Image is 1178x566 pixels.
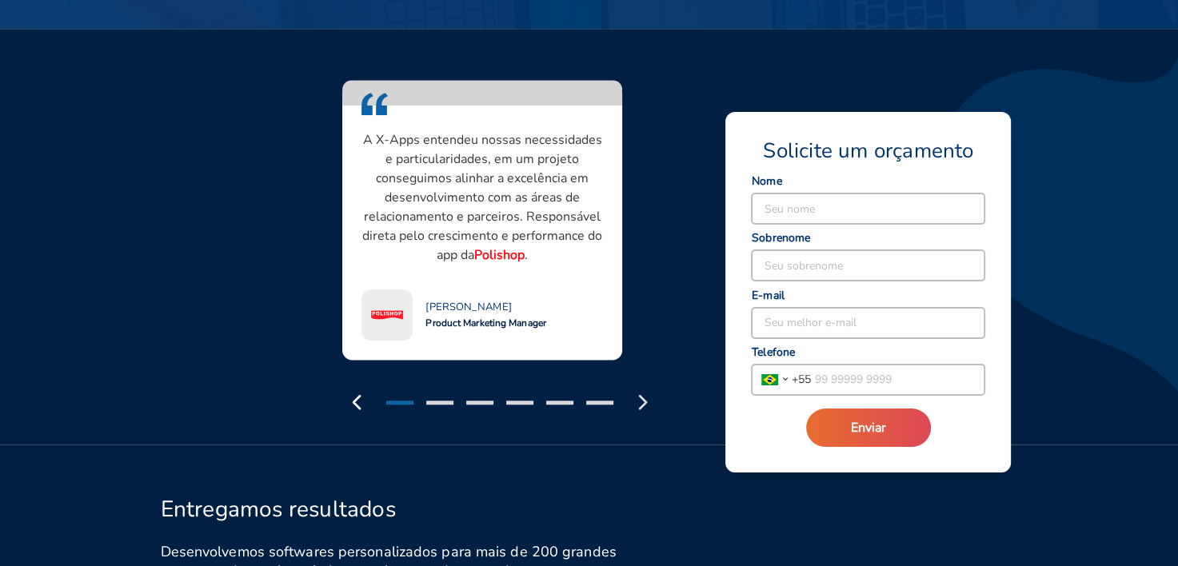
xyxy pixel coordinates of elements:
[806,409,931,447] button: Enviar
[361,130,603,265] p: A X-Apps entendeu nossas necessidades e particularidades, em um projeto conseguimos alinhar a exc...
[752,250,984,281] input: Seu sobrenome
[161,496,396,523] h2: Entregamos resultados
[425,301,511,313] span: [PERSON_NAME]
[792,371,811,388] span: + 55
[752,308,984,338] input: Seu melhor e-mail
[474,246,525,264] strong: Polishop
[752,193,984,224] input: Seu nome
[763,138,973,165] span: Solicite um orçamento
[851,419,886,436] span: Enviar
[811,365,984,395] input: 99 99999 9999
[425,317,546,329] span: Product Marketing Manager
